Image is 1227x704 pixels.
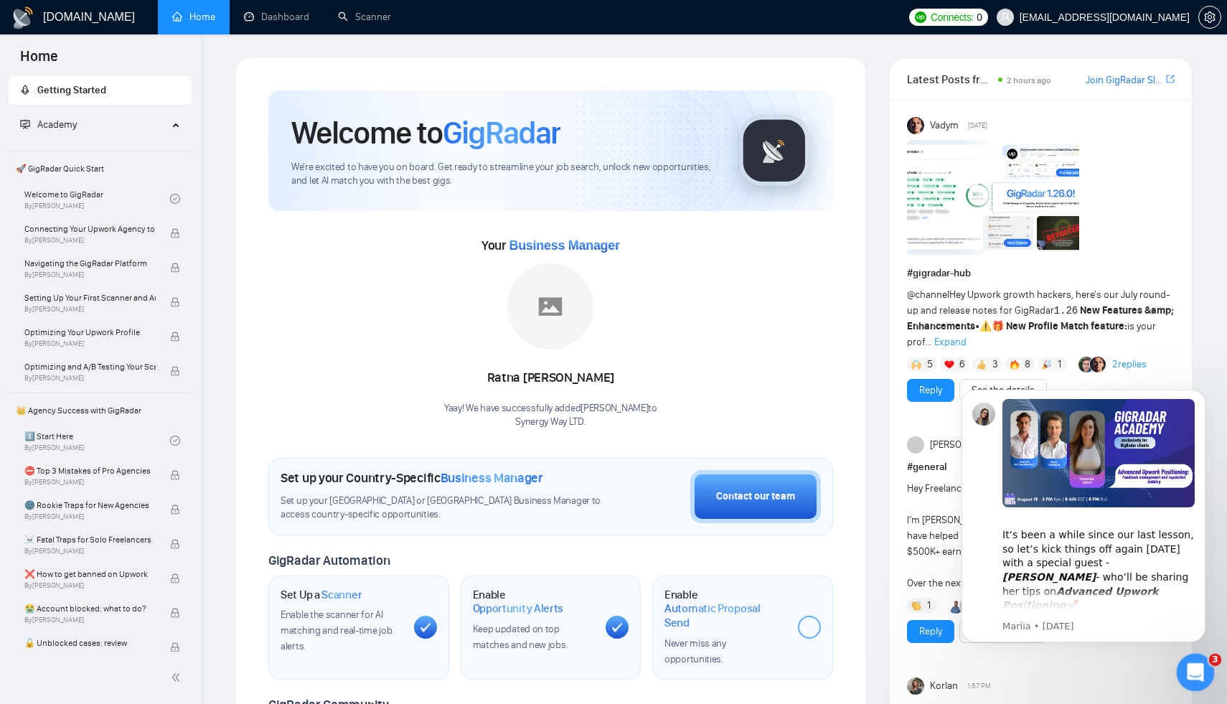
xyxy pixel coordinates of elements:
span: Korlan [930,678,958,694]
a: searchScanner [338,11,391,23]
span: check-circle [170,194,180,204]
img: 👍 [977,360,987,370]
a: Join GigRadar Slack Community [1086,72,1163,88]
span: lock [170,332,180,342]
span: 6 [959,357,965,372]
span: 0 [977,9,982,25]
span: Academy [37,118,77,131]
span: Keep updated on top matches and new jobs. [473,623,568,651]
img: Vadym [907,117,924,134]
span: Navigating the GigRadar Platform [24,256,156,271]
span: By [PERSON_NAME] [24,512,156,521]
span: Optimizing Your Upwork Profile [24,325,156,339]
span: Opportunity Alerts [473,601,564,616]
span: 🌚 Rookie Traps for New Agencies [24,498,156,512]
span: By [PERSON_NAME] [24,478,156,487]
span: lock [170,539,180,549]
span: Optimizing and A/B Testing Your Scanner for Better Results [24,360,156,374]
span: 1:57 PM [967,680,991,693]
span: 3 [1209,654,1222,667]
span: By [PERSON_NAME] [24,305,156,314]
span: 3 [992,357,998,372]
h1: # general [907,459,1175,475]
a: 1️⃣ Start HereBy[PERSON_NAME] [24,425,170,456]
strong: New Profile Match feature: [1006,320,1127,332]
span: lock [170,366,180,376]
iframe: Intercom notifications message [940,368,1227,665]
span: By [PERSON_NAME] [24,374,156,382]
span: GigRadar Automation [268,553,390,568]
span: Enable the scanner for AI matching and real-time job alerts. [281,609,392,652]
img: gigradar-logo.png [738,115,810,187]
h1: Enable [664,588,786,630]
span: @channel [907,288,949,301]
span: 1 [1058,357,1061,372]
h1: Set up your Country-Specific [281,470,543,486]
span: lock [170,608,180,618]
img: upwork-logo.png [915,11,926,23]
div: Contact our team [716,489,795,504]
span: Scanner [321,588,362,602]
a: Reply [919,382,942,398]
span: Home [9,46,70,76]
span: By [PERSON_NAME] [24,616,156,624]
a: Welcome to GigRadarBy[PERSON_NAME] [24,183,170,215]
button: setting [1198,6,1221,29]
span: ❌ How to get banned on Upwork [24,567,156,581]
span: Setting Up Your First Scanner and Auto-Bidder [24,291,156,305]
span: We're excited to have you on board. Get ready to streamline your job search, unlock new opportuni... [291,161,715,188]
div: Ratna [PERSON_NAME] [444,366,657,390]
span: By [PERSON_NAME] [24,339,156,348]
span: lock [170,263,180,273]
img: 👏 [911,601,921,611]
span: Your [481,238,620,253]
span: By [PERSON_NAME] [24,271,156,279]
a: 2replies [1112,357,1147,372]
a: export [1166,72,1175,86]
span: 😭 Account blocked: what to do? [24,601,156,616]
span: Academy [20,118,77,131]
span: rocket [20,85,30,95]
span: [PERSON_NAME] [930,437,1000,453]
span: Automatic Proposal Send [664,601,786,629]
span: 🚀 GigRadar Quick Start [10,154,190,183]
span: 🎁 [992,320,1004,332]
a: homeHome [172,11,215,23]
span: user [1000,12,1010,22]
span: 1 [927,599,931,613]
span: Hey Upwork growth hackers, here's our July round-up and release notes for GigRadar • is your prof... [907,288,1175,348]
span: export [1166,73,1175,85]
h1: # gigradar-hub [907,266,1175,281]
span: ⚠️ [979,320,992,332]
span: check-circle [170,436,180,446]
span: Latest Posts from the GigRadar Community [907,70,994,88]
span: setting [1199,11,1221,23]
span: 5 [927,357,933,372]
span: lock [170,573,180,583]
span: Connecting Your Upwork Agency to GigRadar [24,222,156,236]
div: Yaay! We have successfully added [PERSON_NAME] to [444,402,657,429]
span: By [PERSON_NAME] [24,650,156,659]
img: F09AC4U7ATU-image.png [907,140,1079,255]
span: Business Manager [441,470,543,486]
button: Reply [907,379,954,402]
p: Synergy Way LTD . [444,416,657,429]
span: 8 [1025,357,1030,372]
span: 🔓 Unblocked cases: review [24,636,156,650]
span: lock [170,642,180,652]
code: 1.26 [1054,305,1078,316]
img: ❤️ [944,360,954,370]
span: Set up your [GEOGRAPHIC_DATA] or [GEOGRAPHIC_DATA] Business Manager to access country-specific op... [281,494,605,522]
span: GigRadar [443,113,560,152]
a: Reply [919,624,942,639]
a: setting [1198,11,1221,23]
img: 🎉 [1042,360,1052,370]
span: By [PERSON_NAME] [24,547,156,555]
span: [DATE] [968,119,987,132]
h1: Enable [473,588,595,616]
